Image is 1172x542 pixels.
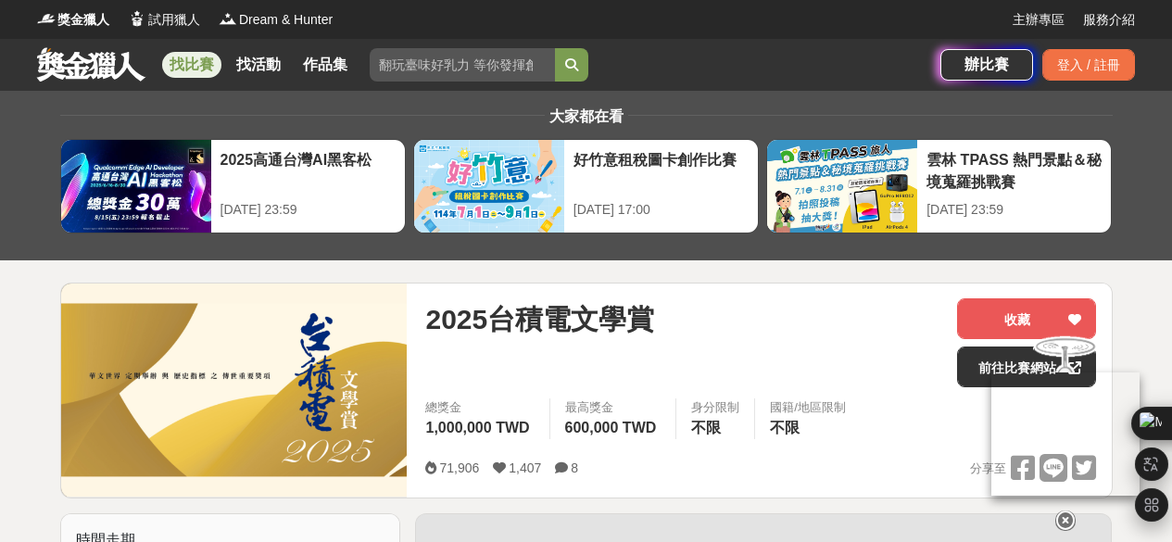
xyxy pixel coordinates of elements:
[1042,49,1135,81] div: 登入 / 註冊
[970,455,1006,483] span: 分享至
[60,139,406,233] a: 2025高通台灣AI黑客松[DATE] 23:59
[221,200,396,220] div: [DATE] 23:59
[926,200,1102,220] div: [DATE] 23:59
[766,139,1112,233] a: 雲林 TPASS 熱門景點＆秘境蒐羅挑戰賽[DATE] 23:59
[691,398,739,417] div: 身分限制
[221,149,396,191] div: 2025高通台灣AI黑客松
[219,9,237,28] img: Logo
[219,10,333,30] a: LogoDream & Hunter
[770,420,800,435] span: 不限
[439,460,479,475] span: 71,906
[926,149,1102,191] div: 雲林 TPASS 熱門景點＆秘境蒐羅挑戰賽
[509,460,541,475] span: 1,407
[573,149,749,191] div: 好竹意租稅圖卡創作比賽
[37,9,56,28] img: Logo
[148,10,200,30] span: 試用獵人
[128,10,200,30] a: Logo試用獵人
[413,139,759,233] a: 好竹意租稅圖卡創作比賽[DATE] 17:00
[545,108,628,124] span: 大家都在看
[957,298,1096,339] button: 收藏
[425,298,654,340] span: 2025台積電文學賞
[1083,10,1135,30] a: 服務介紹
[957,347,1096,387] a: 前往比賽網站
[770,398,846,417] div: 國籍/地區限制
[1013,10,1065,30] a: 主辦專區
[571,460,578,475] span: 8
[296,52,355,78] a: 作品集
[940,49,1033,81] a: 辦比賽
[57,10,109,30] span: 獎金獵人
[565,398,662,417] span: 最高獎金
[229,52,288,78] a: 找活動
[162,52,221,78] a: 找比賽
[425,398,534,417] span: 總獎金
[573,200,749,220] div: [DATE] 17:00
[370,48,555,82] input: 翻玩臺味好乳力 等你發揮創意！
[565,420,657,435] span: 600,000 TWD
[61,284,408,497] img: Cover Image
[239,10,333,30] span: Dream & Hunter
[128,9,146,28] img: Logo
[37,10,109,30] a: Logo獎金獵人
[425,420,529,435] span: 1,000,000 TWD
[691,420,721,435] span: 不限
